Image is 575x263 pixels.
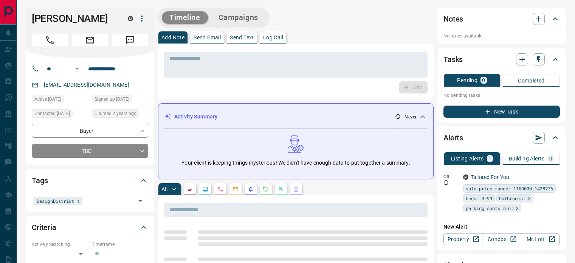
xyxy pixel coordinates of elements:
[32,241,88,248] p: Actively Searching:
[72,34,108,46] span: Email
[263,35,283,40] p: Log Call
[482,78,485,83] p: 0
[112,34,148,46] span: Message
[95,95,129,103] span: Signed up [DATE]
[471,174,509,180] a: Tailored For You
[32,218,148,237] div: Criteria
[443,180,449,185] svg: Push Notification Only
[482,233,521,245] a: Condos
[509,156,545,161] p: Building Alerts
[499,195,531,202] span: bathrooms: 3
[451,156,484,161] p: Listing Alerts
[34,110,70,117] span: Contacted [DATE]
[211,11,266,24] button: Campaigns
[73,64,82,73] button: Open
[230,35,254,40] p: Send Text
[466,195,492,202] span: beds: 3-99
[128,16,133,21] div: mrloft.ca
[443,50,560,68] div: Tasks
[518,78,545,83] p: Completed
[293,186,299,192] svg: Agent Actions
[549,156,552,161] p: 0
[443,233,482,245] a: Property
[248,186,254,192] svg: Listing Alerts
[521,233,560,245] a: Mr.Loft
[443,129,560,147] div: Alerts
[232,186,239,192] svg: Emails
[95,110,136,117] span: Claimed 2 years ago
[161,187,167,192] p: All
[135,196,146,206] button: Open
[92,109,148,120] div: Thu Nov 03 2022
[443,10,560,28] div: Notes
[443,173,459,180] p: Off
[187,186,193,192] svg: Notes
[263,186,269,192] svg: Requests
[278,186,284,192] svg: Opportunities
[161,35,184,40] p: Add Note
[32,144,148,158] div: TBD
[92,241,148,248] p: Timeframe:
[44,82,129,88] a: [EMAIL_ADDRESS][DOMAIN_NAME]
[32,174,48,187] h2: Tags
[443,33,560,39] p: No notes available
[466,204,519,212] span: parking spots min: 3
[162,11,208,24] button: Timeline
[217,186,223,192] svg: Calls
[194,35,221,40] p: Send Email
[32,171,148,190] div: Tags
[443,132,463,144] h2: Alerts
[443,13,463,25] h2: Notes
[164,110,427,124] div: Activity Summary- Never
[457,78,477,83] p: Pending
[443,90,560,101] p: No pending tasks
[37,197,80,205] span: DesignDistrict_1
[181,159,410,167] p: Your client is keeping things mysterious! We didn't have enough data to put together a summary.
[443,223,560,231] p: New Alert:
[32,95,88,106] div: Wed Nov 02 2022
[32,12,116,25] h1: [PERSON_NAME]
[463,174,468,180] div: mrloft.ca
[174,113,217,121] p: Activity Summary
[32,221,56,233] h2: Criteria
[202,186,208,192] svg: Lead Browsing Activity
[32,34,68,46] span: Call
[466,185,553,192] span: sale price range: 1169000,1428776
[32,124,148,138] div: Buyer
[443,53,463,65] h2: Tasks
[92,95,148,106] div: Tue Nov 01 2022
[34,95,61,103] span: Active [DATE]
[488,156,491,161] p: 1
[32,109,88,120] div: Fri Nov 04 2022
[443,106,560,118] button: New Task
[402,114,417,120] p: - Never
